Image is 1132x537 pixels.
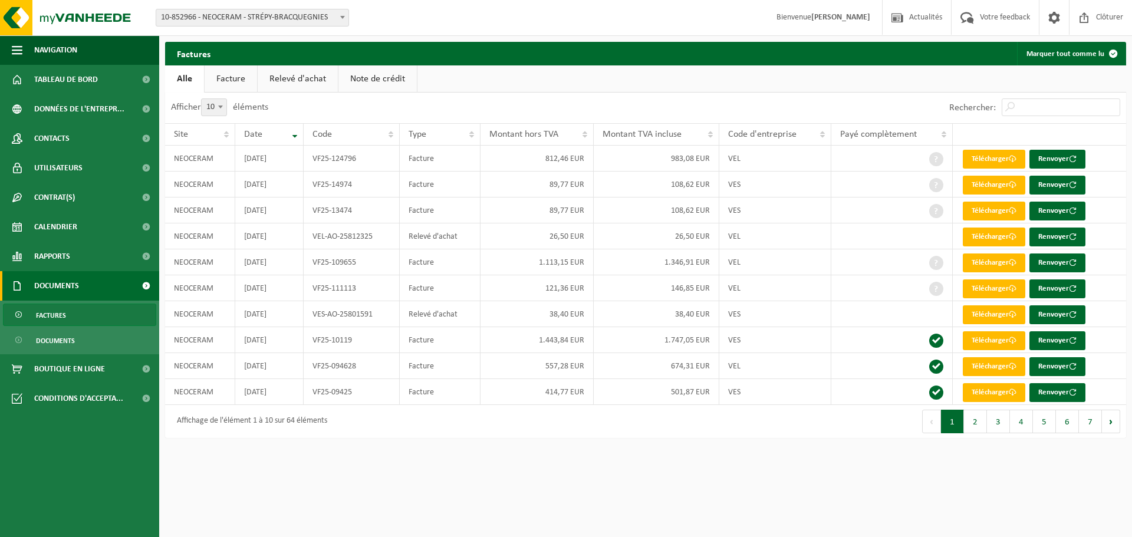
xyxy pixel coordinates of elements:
[1029,176,1085,195] button: Renvoyer
[719,223,831,249] td: VEL
[1029,253,1085,272] button: Renvoyer
[489,130,558,139] span: Montant hors TVA
[235,197,304,223] td: [DATE]
[941,410,964,433] button: 1
[1029,305,1085,324] button: Renvoyer
[719,146,831,172] td: VEL
[719,249,831,275] td: VEL
[922,410,941,433] button: Previous
[258,65,338,93] a: Relevé d'achat
[1029,228,1085,246] button: Renvoyer
[949,103,996,113] label: Rechercher:
[603,130,682,139] span: Montant TVA incluse
[481,172,594,197] td: 89,77 EUR
[171,103,268,112] label: Afficher éléments
[400,197,481,223] td: Facture
[165,65,204,93] a: Alle
[235,327,304,353] td: [DATE]
[304,197,400,223] td: VF25-13474
[338,65,417,93] a: Note de crédit
[165,42,222,65] h2: Factures
[205,65,257,93] a: Facture
[481,223,594,249] td: 26,50 EUR
[1079,410,1102,433] button: 7
[963,228,1025,246] a: Télécharger
[719,172,831,197] td: VES
[1029,383,1085,402] button: Renvoyer
[1056,410,1079,433] button: 6
[235,353,304,379] td: [DATE]
[304,249,400,275] td: VF25-109655
[811,13,870,22] strong: [PERSON_NAME]
[34,354,105,384] span: Boutique en ligne
[34,124,70,153] span: Contacts
[400,223,481,249] td: Relevé d'achat
[165,223,235,249] td: NEOCERAM
[165,249,235,275] td: NEOCERAM
[481,379,594,405] td: 414,77 EUR
[409,130,426,139] span: Type
[36,330,75,352] span: Documents
[304,327,400,353] td: VF25-10119
[594,146,719,172] td: 983,08 EUR
[400,249,481,275] td: Facture
[481,197,594,223] td: 89,77 EUR
[481,249,594,275] td: 1.113,15 EUR
[719,301,831,327] td: VES
[481,146,594,172] td: 812,46 EUR
[165,327,235,353] td: NEOCERAM
[594,327,719,353] td: 1.747,05 EUR
[1029,202,1085,220] button: Renvoyer
[235,379,304,405] td: [DATE]
[202,99,226,116] span: 10
[34,384,123,413] span: Conditions d'accepta...
[400,172,481,197] td: Facture
[165,172,235,197] td: NEOCERAM
[304,275,400,301] td: VF25-111113
[1029,331,1085,350] button: Renvoyer
[594,197,719,223] td: 108,62 EUR
[840,130,917,139] span: Payé complètement
[963,279,1025,298] a: Télécharger
[1029,150,1085,169] button: Renvoyer
[3,304,156,326] a: Factures
[3,329,156,351] a: Documents
[1033,410,1056,433] button: 5
[235,146,304,172] td: [DATE]
[481,327,594,353] td: 1.443,84 EUR
[34,212,77,242] span: Calendrier
[963,331,1025,350] a: Télécharger
[719,353,831,379] td: VEL
[594,223,719,249] td: 26,50 EUR
[964,410,987,433] button: 2
[1102,410,1120,433] button: Next
[963,150,1025,169] a: Télécharger
[304,379,400,405] td: VF25-09425
[156,9,349,27] span: 10-852966 - NEOCERAM - STRÉPY-BRACQUEGNIES
[235,301,304,327] td: [DATE]
[594,301,719,327] td: 38,40 EUR
[594,275,719,301] td: 146,85 EUR
[304,146,400,172] td: VF25-124796
[400,301,481,327] td: Relevé d'achat
[34,153,83,183] span: Utilisateurs
[36,304,66,327] span: Factures
[304,223,400,249] td: VEL-AO-25812325
[1029,279,1085,298] button: Renvoyer
[987,410,1010,433] button: 3
[235,275,304,301] td: [DATE]
[728,130,797,139] span: Code d'entreprise
[171,411,327,432] div: Affichage de l'élément 1 à 10 sur 64 éléments
[34,183,75,212] span: Contrat(s)
[1010,410,1033,433] button: 4
[304,172,400,197] td: VF25-14974
[963,253,1025,272] a: Télécharger
[963,305,1025,324] a: Télécharger
[165,379,235,405] td: NEOCERAM
[34,94,124,124] span: Données de l'entrepr...
[400,275,481,301] td: Facture
[481,275,594,301] td: 121,36 EUR
[1029,357,1085,376] button: Renvoyer
[165,301,235,327] td: NEOCERAM
[34,35,77,65] span: Navigation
